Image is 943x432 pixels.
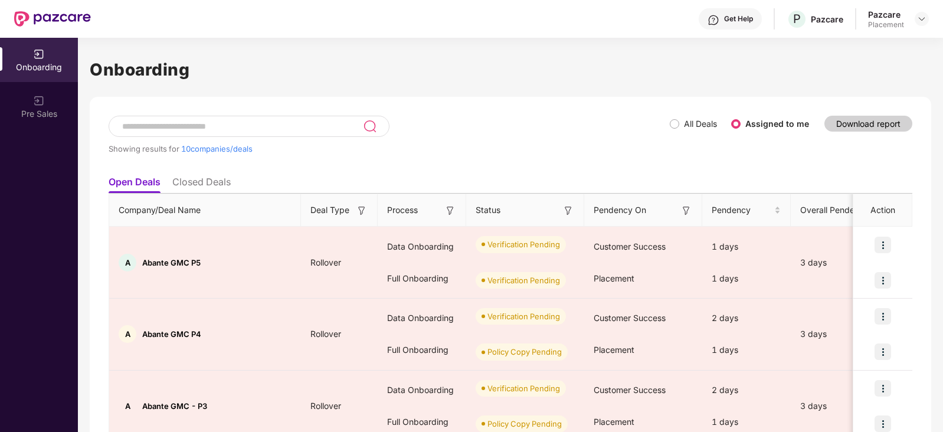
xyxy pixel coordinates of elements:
[33,95,45,107] img: svg+xml;base64,PHN2ZyB3aWR0aD0iMjAiIGhlaWdodD0iMjAiIHZpZXdCb3g9IjAgMCAyMCAyMCIgZmlsbD0ibm9uZSIgeG...
[172,176,231,193] li: Closed Deals
[487,310,560,322] div: Verification Pending
[487,382,560,394] div: Verification Pending
[791,400,891,413] div: 3 days
[90,57,931,83] h1: Onboarding
[356,205,368,217] img: svg+xml;base64,PHN2ZyB3aWR0aD0iMTYiIGhlaWdodD0iMTYiIHZpZXdCb3g9IjAgMCAxNiAxNiIgZmlsbD0ibm9uZSIgeG...
[868,20,904,30] div: Placement
[702,334,791,366] div: 1 days
[793,12,801,26] span: P
[301,329,351,339] span: Rollover
[301,257,351,267] span: Rollover
[708,14,719,26] img: svg+xml;base64,PHN2ZyBpZD0iSGVscC0zMngzMiIgeG1sbnM9Imh0dHA6Ly93d3cudzMub3JnLzIwMDAvc3ZnIiB3aWR0aD...
[310,204,349,217] span: Deal Type
[487,274,560,286] div: Verification Pending
[724,14,753,24] div: Get Help
[109,194,301,227] th: Company/Deal Name
[702,374,791,406] div: 2 days
[476,204,500,217] span: Status
[14,11,91,27] img: New Pazcare Logo
[142,258,201,267] span: Abante GMC P5
[868,9,904,20] div: Pazcare
[811,14,843,25] div: Pazcare
[594,385,666,395] span: Customer Success
[378,231,466,263] div: Data Onboarding
[444,205,456,217] img: svg+xml;base64,PHN2ZyB3aWR0aD0iMTYiIGhlaWdodD0iMTYiIHZpZXdCb3g9IjAgMCAxNiAxNiIgZmlsbD0ibm9uZSIgeG...
[745,119,809,129] label: Assigned to me
[119,397,136,415] div: A
[702,231,791,263] div: 1 days
[702,194,791,227] th: Pendency
[875,308,891,325] img: icon
[378,334,466,366] div: Full Onboarding
[791,328,891,341] div: 3 days
[119,254,136,271] div: A
[917,14,926,24] img: svg+xml;base64,PHN2ZyBpZD0iRHJvcGRvd24tMzJ4MzIiIHhtbG5zPSJodHRwOi8vd3d3LnczLm9yZy8yMDAwL3N2ZyIgd2...
[363,119,376,133] img: svg+xml;base64,PHN2ZyB3aWR0aD0iMjQiIGhlaWdodD0iMjUiIHZpZXdCb3g9IjAgMCAyNCAyNSIgZmlsbD0ibm9uZSIgeG...
[487,418,562,430] div: Policy Copy Pending
[594,417,634,427] span: Placement
[378,302,466,334] div: Data Onboarding
[142,401,207,411] span: Abante GMC - P3
[791,256,891,269] div: 3 days
[142,329,201,339] span: Abante GMC P4
[712,204,772,217] span: Pendency
[301,401,351,411] span: Rollover
[824,116,912,132] button: Download report
[594,313,666,323] span: Customer Success
[853,194,912,227] th: Action
[594,204,646,217] span: Pendency On
[702,263,791,294] div: 1 days
[594,273,634,283] span: Placement
[487,238,560,250] div: Verification Pending
[109,144,670,153] div: Showing results for
[875,380,891,397] img: icon
[378,263,466,294] div: Full Onboarding
[562,205,574,217] img: svg+xml;base64,PHN2ZyB3aWR0aD0iMTYiIGhlaWdodD0iMTYiIHZpZXdCb3g9IjAgMCAxNiAxNiIgZmlsbD0ibm9uZSIgeG...
[378,374,466,406] div: Data Onboarding
[594,345,634,355] span: Placement
[875,272,891,289] img: icon
[33,48,45,60] img: svg+xml;base64,PHN2ZyB3aWR0aD0iMjAiIGhlaWdodD0iMjAiIHZpZXdCb3g9IjAgMCAyMCAyMCIgZmlsbD0ibm9uZSIgeG...
[181,144,253,153] span: 10 companies/deals
[594,241,666,251] span: Customer Success
[684,119,717,129] label: All Deals
[702,302,791,334] div: 2 days
[875,415,891,432] img: icon
[119,325,136,343] div: A
[875,237,891,253] img: icon
[791,194,891,227] th: Overall Pendency
[875,343,891,360] img: icon
[109,176,161,193] li: Open Deals
[387,204,418,217] span: Process
[487,346,562,358] div: Policy Copy Pending
[680,205,692,217] img: svg+xml;base64,PHN2ZyB3aWR0aD0iMTYiIGhlaWdodD0iMTYiIHZpZXdCb3g9IjAgMCAxNiAxNiIgZmlsbD0ibm9uZSIgeG...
